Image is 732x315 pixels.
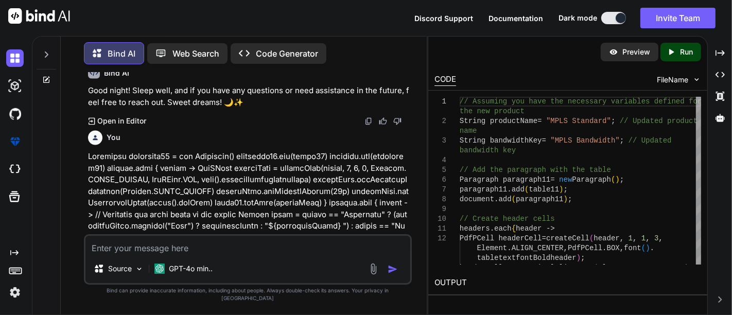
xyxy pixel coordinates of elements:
span: . [508,244,512,252]
span: . [603,244,607,252]
span: ; [564,185,568,194]
span: tabletextfontBoldheader [477,254,577,262]
img: dislike [393,117,402,126]
span: ( [594,264,598,272]
span: { [512,224,516,233]
span: new [560,176,572,184]
p: Preview [622,47,650,57]
span: , [633,234,637,242]
div: 9 [434,204,446,214]
span: header [594,234,620,242]
div: 2 [434,116,446,126]
span: ( [525,185,529,194]
img: GPT-4o mini [154,264,165,274]
span: ( [512,195,516,203]
span: , [620,234,624,242]
span: = [538,117,542,125]
span: Element [477,244,508,252]
span: document [460,195,494,203]
span: // Updated [629,136,672,145]
img: darkAi-studio [6,77,24,95]
span: Element [598,264,629,272]
span: font [624,244,642,252]
span: ed for [676,97,702,106]
span: headerCell [460,264,503,272]
span: createCell [546,234,589,242]
span: name [460,127,477,135]
span: ( [589,234,594,242]
span: setVerticalAlignment [508,264,594,272]
img: copy [364,117,373,126]
span: "MPLS Standard" [546,117,611,125]
span: ) [646,244,650,252]
span: each [495,224,512,233]
span: Dark mode [559,13,597,23]
span: // Create header cells [460,215,555,223]
h6: You [107,133,120,143]
span: = [542,136,546,145]
div: 6 [434,175,446,185]
span: ) [577,254,581,262]
span: ( [611,176,615,184]
div: 1 [434,97,446,107]
img: cloudideIcon [6,161,24,178]
span: Paragraph paragraph11 [460,176,550,184]
span: paragraph11 [460,185,507,194]
span: = [551,176,555,184]
span: ) [560,185,564,194]
button: Documentation [489,13,543,24]
div: 12 [434,234,446,243]
span: bandwidth key [460,146,516,154]
h6: Bind AI [104,68,129,78]
span: 1 [629,234,633,242]
img: Pick Models [135,265,144,273]
div: 5 [434,165,446,175]
h2: OUTPUT [428,271,707,295]
span: String productName [460,117,537,125]
p: GPT-4o min.. [169,264,213,274]
span: 1 [641,234,646,242]
span: paragraph11 [516,195,564,203]
button: Discord Support [414,13,473,24]
div: 4 [434,155,446,165]
div: 10 [434,214,446,224]
div: 3 [434,136,446,146]
img: attachment [368,263,379,275]
div: 11 [434,224,446,234]
span: 3 [654,234,658,242]
span: "MPLS Bandwidth" [551,136,620,145]
p: Code Generator [256,47,318,60]
span: // Updated product [620,117,698,125]
img: githubDark [6,105,24,122]
span: ; [620,136,624,145]
span: . [495,195,499,203]
span: . [629,264,633,272]
div: 13 [434,263,446,273]
span: // Add the paragraph with the table [460,166,611,174]
button: Invite Team [640,8,716,28]
p: Open in Editor [97,116,146,127]
span: ALIGN_CENTER [512,244,564,252]
span: ALIGN_MIDDLE [633,264,685,272]
span: . [508,185,512,194]
span: = [542,234,546,242]
span: ) [616,176,620,184]
span: . [503,264,507,272]
span: ; [611,117,615,125]
img: Bind AI [8,8,70,24]
span: headers [460,224,490,233]
img: darkChat [6,49,24,67]
span: , [564,244,568,252]
span: ; [620,176,624,184]
span: header -> [516,224,555,233]
span: , [646,234,650,242]
p: Bind can provide inaccurate information, including about people. Always double-check its answers.... [84,287,412,302]
p: Bind AI [108,47,135,60]
span: add [499,195,512,203]
p: Source [108,264,132,274]
p: Web Search [172,47,219,60]
img: premium [6,133,24,150]
span: ) [564,195,568,203]
span: , [659,234,663,242]
span: BOX [607,244,620,252]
